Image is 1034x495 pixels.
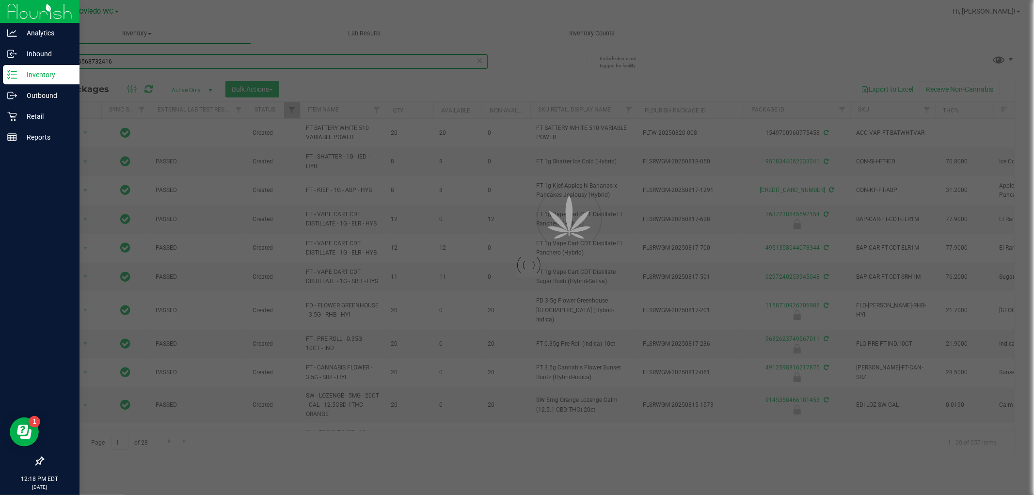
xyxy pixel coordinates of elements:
[17,90,75,101] p: Outbound
[7,132,17,142] inline-svg: Reports
[7,49,17,59] inline-svg: Inbound
[17,27,75,39] p: Analytics
[17,69,75,80] p: Inventory
[17,48,75,60] p: Inbound
[29,416,40,428] iframe: Resource center unread badge
[4,475,75,483] p: 12:18 PM EDT
[7,112,17,121] inline-svg: Retail
[10,417,39,447] iframe: Resource center
[7,70,17,80] inline-svg: Inventory
[7,91,17,100] inline-svg: Outbound
[4,483,75,491] p: [DATE]
[7,28,17,38] inline-svg: Analytics
[17,131,75,143] p: Reports
[17,111,75,122] p: Retail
